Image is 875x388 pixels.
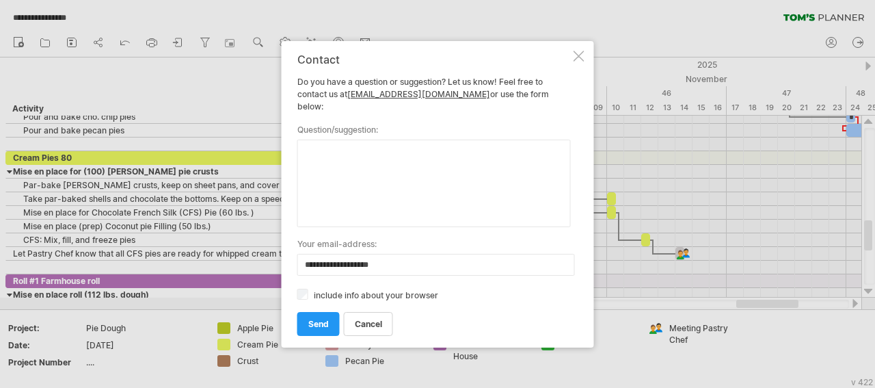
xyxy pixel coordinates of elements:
a: [EMAIL_ADDRESS][DOMAIN_NAME] [347,89,490,99]
label: question/suggestion: [297,124,571,136]
a: send [297,312,340,336]
span: cancel [355,319,382,329]
a: cancel [344,312,393,336]
span: send [308,319,329,329]
label: your email-address: [297,238,571,250]
div: Contact [297,53,571,66]
span: Do you have a question or suggestion? Let us know! Feel free to contact us at or use the form below: [297,77,549,112]
label: include info about your browser [314,290,438,300]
